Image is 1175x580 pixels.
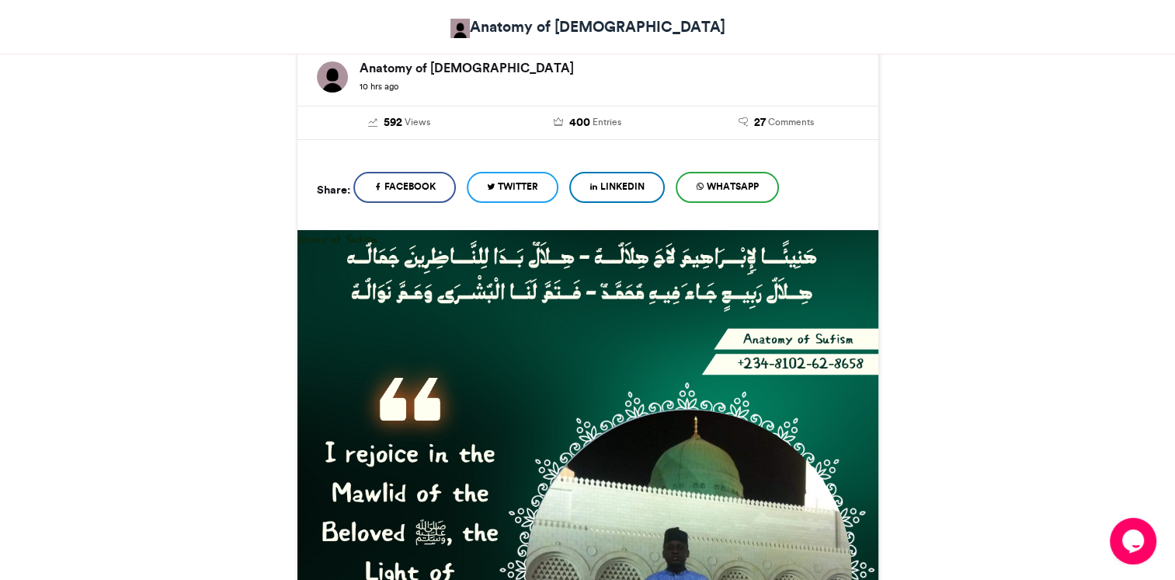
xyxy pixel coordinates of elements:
[317,61,348,93] img: Anatomy of Sufism
[707,180,759,194] span: WhatsApp
[317,180,350,200] h5: Share:
[569,172,665,203] a: LinkedIn
[360,81,398,92] small: 10 hrs ago
[694,114,859,131] a: 27 Comments
[353,172,456,203] a: Facebook
[505,114,670,131] a: 400 Entries
[498,180,538,194] span: Twitter
[450,19,470,38] img: Umar Hamza
[405,115,430,129] span: Views
[384,114,402,131] span: 592
[754,114,766,131] span: 27
[450,16,725,38] a: Anatomy of [DEMOGRAPHIC_DATA]
[1110,518,1159,564] iframe: chat widget
[593,115,621,129] span: Entries
[384,180,436,194] span: Facebook
[317,114,482,131] a: 592 Views
[467,172,558,203] a: Twitter
[768,115,814,129] span: Comments
[360,61,859,74] h6: Anatomy of [DEMOGRAPHIC_DATA]
[569,114,590,131] span: 400
[600,180,645,194] span: LinkedIn
[676,172,779,203] a: WhatsApp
